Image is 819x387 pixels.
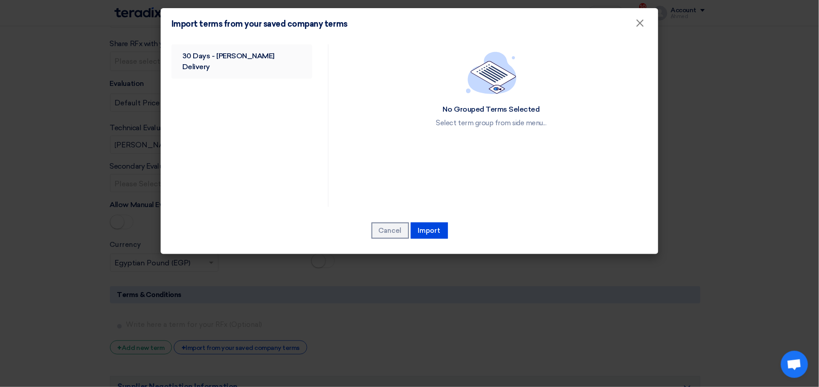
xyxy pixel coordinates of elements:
a: 30 Days - [PERSON_NAME] Delivery [171,44,312,79]
img: empty_state_list.svg [466,52,517,94]
div: Select term group from side menu... [436,119,547,127]
div: Open chat [781,351,808,378]
div: No Grouped Terms Selected [436,105,547,114]
button: Import [411,222,448,239]
button: Cancel [371,222,409,239]
h4: Import terms from your saved company terms [171,19,348,29]
button: Close [629,14,652,33]
span: × [636,16,645,34]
